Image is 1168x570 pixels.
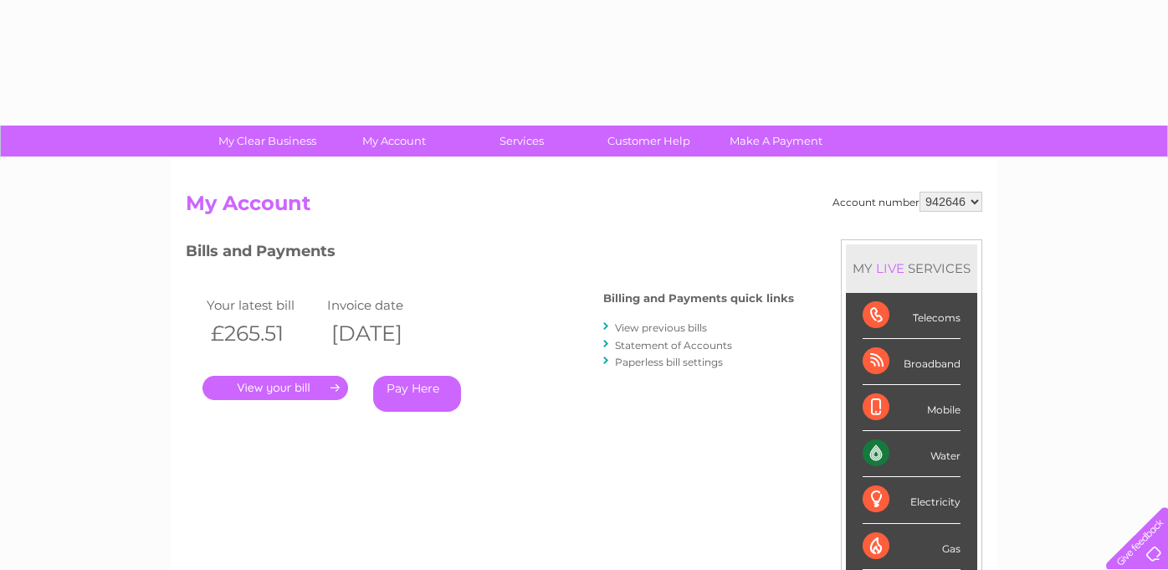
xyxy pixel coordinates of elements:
a: Statement of Accounts [615,339,732,352]
td: Your latest bill [202,294,323,316]
div: Electricity [863,477,961,523]
div: Broadband [863,339,961,385]
div: Gas [863,524,961,570]
th: [DATE] [323,316,443,351]
th: £265.51 [202,316,323,351]
h3: Bills and Payments [186,239,794,269]
a: My Account [325,126,464,157]
a: Customer Help [580,126,718,157]
div: Water [863,431,961,477]
a: My Clear Business [198,126,336,157]
a: Make A Payment [707,126,845,157]
div: Mobile [863,385,961,431]
a: Pay Here [373,376,461,412]
div: Telecoms [863,293,961,339]
div: Account number [832,192,982,212]
div: LIVE [873,260,908,276]
td: Invoice date [323,294,443,316]
div: MY SERVICES [846,244,977,292]
a: View previous bills [615,321,707,334]
h4: Billing and Payments quick links [603,292,794,305]
a: Services [453,126,591,157]
a: . [202,376,348,400]
h2: My Account [186,192,982,223]
a: Paperless bill settings [615,356,723,368]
